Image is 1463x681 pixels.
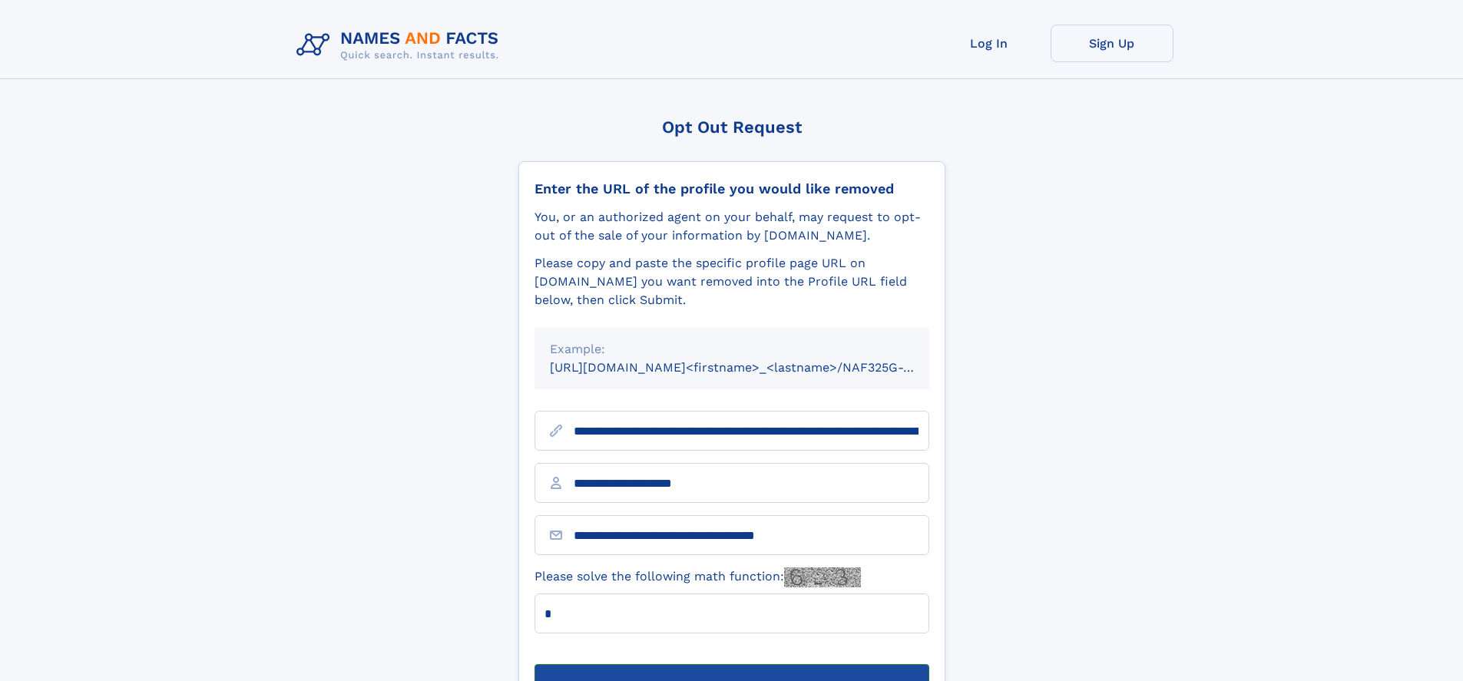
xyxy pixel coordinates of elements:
[550,360,958,375] small: [URL][DOMAIN_NAME]<firstname>_<lastname>/NAF325G-xxxxxxxx
[535,208,929,245] div: You, or an authorized agent on your behalf, may request to opt-out of the sale of your informatio...
[1051,25,1173,62] a: Sign Up
[928,25,1051,62] a: Log In
[290,25,511,66] img: Logo Names and Facts
[535,567,861,587] label: Please solve the following math function:
[518,117,945,137] div: Opt Out Request
[535,180,929,197] div: Enter the URL of the profile you would like removed
[550,340,914,359] div: Example:
[535,254,929,309] div: Please copy and paste the specific profile page URL on [DOMAIN_NAME] you want removed into the Pr...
